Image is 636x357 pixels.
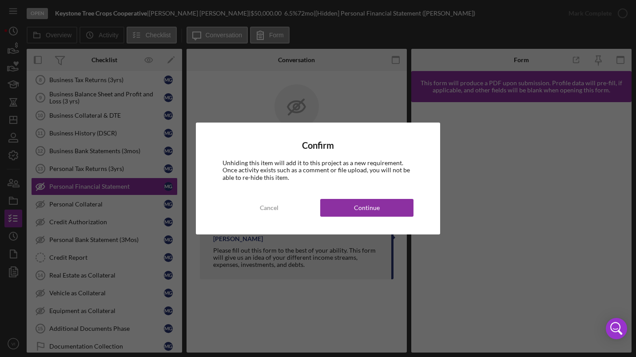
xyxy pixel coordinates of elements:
[606,318,627,339] div: Open Intercom Messenger
[320,199,413,217] button: Continue
[354,199,380,217] div: Continue
[223,199,316,217] button: Cancel
[223,159,413,181] div: Unhiding this item will add it to this project as a new requirement. Once activity exists such as...
[223,140,413,151] h4: Confirm
[260,199,278,217] div: Cancel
